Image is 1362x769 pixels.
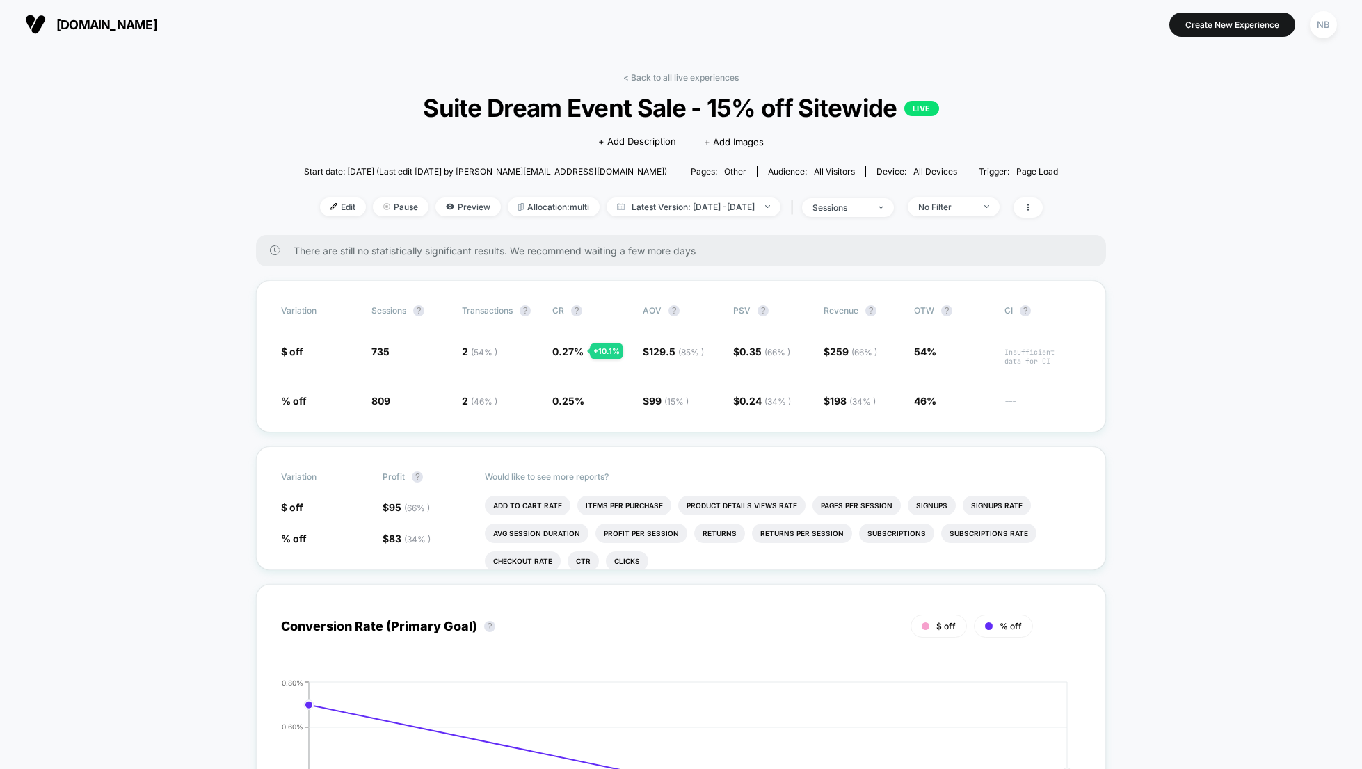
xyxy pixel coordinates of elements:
[851,347,877,357] span: ( 66 % )
[812,202,868,213] div: sessions
[304,166,667,177] span: Start date: [DATE] (Last edit [DATE] by [PERSON_NAME][EMAIL_ADDRESS][DOMAIN_NAME])
[485,496,570,515] li: Add To Cart Rate
[21,13,161,35] button: [DOMAIN_NAME]
[643,395,689,407] span: $
[865,305,876,316] button: ?
[824,395,876,407] span: $
[552,305,564,316] span: CR
[598,135,676,149] span: + Add Description
[764,347,790,357] span: ( 66 % )
[733,305,751,316] span: PSV
[25,14,46,35] img: Visually logo
[865,166,968,177] span: Device:
[678,496,806,515] li: Product Details Views Rate
[1169,13,1295,37] button: Create New Experience
[412,471,423,483] button: ?
[691,166,746,177] div: Pages:
[758,305,769,316] button: ?
[281,471,358,483] span: Variation
[984,205,989,208] img: end
[282,678,303,686] tspan: 0.80%
[678,347,704,357] span: ( 85 % )
[739,346,790,357] span: 0.35
[1020,305,1031,316] button: ?
[739,395,791,407] span: 0.24
[908,496,956,515] li: Signups
[963,496,1031,515] li: Signups Rate
[904,101,939,116] p: LIVE
[941,524,1036,543] li: Subscriptions Rate
[914,346,936,357] span: 54%
[568,551,599,571] li: Ctr
[342,93,1020,122] span: Suite Dream Event Sale - 15% off Sitewide
[471,396,497,407] span: ( 46 % )
[282,722,303,731] tspan: 0.60%
[830,346,877,357] span: 259
[643,346,704,357] span: $
[571,305,582,316] button: ?
[590,343,623,359] div: + 10.1 %
[281,346,303,357] span: $ off
[389,501,430,513] span: 95
[520,305,531,316] button: ?
[623,72,739,83] a: < Back to all live experiences
[704,136,764,147] span: + Add Images
[768,166,855,177] div: Audience:
[383,501,430,513] span: $
[371,305,406,316] span: Sessions
[56,17,157,32] span: [DOMAIN_NAME]
[320,197,366,216] span: Edit
[752,524,852,543] li: Returns Per Session
[552,395,584,407] span: 0.25 %
[508,197,600,216] span: Allocation: multi
[814,166,855,177] span: All Visitors
[485,524,588,543] li: Avg Session Duration
[281,395,307,407] span: % off
[484,621,495,632] button: ?
[281,533,307,544] span: % off
[724,166,746,177] span: other
[373,197,428,216] span: Pause
[787,197,802,218] span: |
[649,346,704,357] span: 129.5
[389,533,431,544] span: 83
[1310,11,1337,38] div: NB
[941,305,952,316] button: ?
[606,551,648,571] li: Clicks
[824,305,858,316] span: Revenue
[281,501,303,513] span: $ off
[294,245,1078,257] span: There are still no statistically significant results. We recommend waiting a few more days
[914,395,936,407] span: 46%
[1306,10,1341,39] button: NB
[979,166,1058,177] div: Trigger:
[879,206,883,209] img: end
[1004,397,1081,407] span: ---
[617,203,625,210] img: calendar
[1004,305,1081,316] span: CI
[664,396,689,407] span: ( 15 % )
[330,203,337,210] img: edit
[1000,621,1022,631] span: % off
[577,496,671,515] li: Items Per Purchase
[485,471,1082,482] p: Would like to see more reports?
[471,347,497,357] span: ( 54 % )
[849,396,876,407] span: ( 34 % )
[462,346,497,357] span: 2
[595,524,687,543] li: Profit Per Session
[649,395,689,407] span: 99
[383,533,431,544] span: $
[824,346,877,357] span: $
[518,203,524,211] img: rebalance
[733,346,790,357] span: $
[765,205,770,208] img: end
[383,471,405,482] span: Profit
[404,534,431,544] span: ( 34 % )
[694,524,745,543] li: Returns
[914,305,991,316] span: OTW
[404,503,430,513] span: ( 66 % )
[668,305,680,316] button: ?
[462,305,513,316] span: Transactions
[371,395,390,407] span: 809
[607,197,780,216] span: Latest Version: [DATE] - [DATE]
[913,166,957,177] span: all devices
